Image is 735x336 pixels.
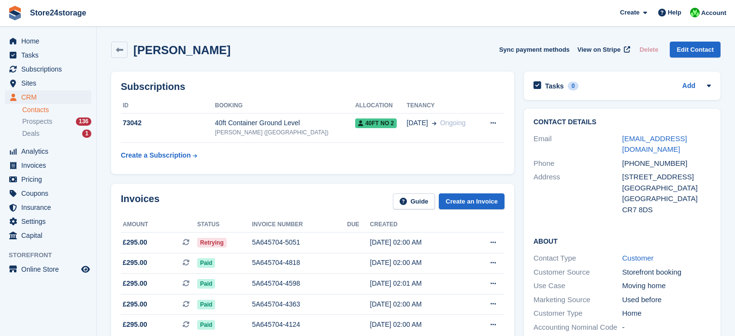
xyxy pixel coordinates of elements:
a: menu [5,145,91,158]
div: Address [533,172,622,215]
div: Phone [533,158,622,169]
div: Contact Type [533,253,622,264]
div: [DATE] 02:00 AM [370,237,467,248]
div: 40ft Container Ground Level [215,118,355,128]
div: Storefront booking [622,267,711,278]
div: 1 [82,130,91,138]
span: View on Stripe [577,45,620,55]
span: Capital [21,229,79,242]
span: 40ft No 2 [355,118,397,128]
div: Use Case [533,280,622,292]
a: menu [5,263,91,276]
span: Account [701,8,726,18]
th: Amount [121,217,197,233]
span: £295.00 [123,299,147,309]
a: Edit Contact [670,42,721,58]
div: [DATE] 02:01 AM [370,278,467,289]
span: Sites [21,76,79,90]
div: CR7 8DS [622,205,711,216]
div: Moving home [622,280,711,292]
h2: Tasks [545,82,564,90]
span: Paid [197,279,215,289]
a: Contacts [22,105,91,115]
th: Status [197,217,252,233]
span: Settings [21,215,79,228]
a: [EMAIL_ADDRESS][DOMAIN_NAME] [622,134,687,154]
span: Invoices [21,159,79,172]
div: 5A645704-4124 [252,320,347,330]
span: Insurance [21,201,79,214]
a: menu [5,90,91,104]
div: 5A645704-4598 [252,278,347,289]
th: Due [347,217,370,233]
span: Subscriptions [21,62,79,76]
a: Prospects 136 [22,117,91,127]
div: Used before [622,294,711,306]
span: Ongoing [440,119,466,127]
span: Prospects [22,117,52,126]
span: £295.00 [123,320,147,330]
span: Coupons [21,187,79,200]
img: Tracy Harper [690,8,700,17]
span: £295.00 [123,258,147,268]
th: Tenancy [407,98,480,114]
span: Paid [197,320,215,330]
div: Create a Subscription [121,150,191,161]
a: menu [5,229,91,242]
a: Add [682,81,695,92]
a: Preview store [80,263,91,275]
h2: Subscriptions [121,81,504,92]
div: 73042 [121,118,215,128]
span: [DATE] [407,118,428,128]
div: 5A645704-5051 [252,237,347,248]
div: Customer Type [533,308,622,319]
div: 0 [568,82,579,90]
th: ID [121,98,215,114]
span: Paid [197,258,215,268]
div: Marketing Source [533,294,622,306]
h2: About [533,236,711,246]
img: stora-icon-8386f47178a22dfd0bd8f6a31ec36ba5ce8667c1dd55bd0f319d3a0aa187defe.svg [8,6,22,20]
th: Booking [215,98,355,114]
div: [DATE] 02:00 AM [370,258,467,268]
span: Analytics [21,145,79,158]
span: Retrying [197,238,227,248]
span: Paid [197,300,215,309]
span: £295.00 [123,278,147,289]
div: [STREET_ADDRESS] [622,172,711,183]
span: Storefront [9,250,96,260]
div: Email [533,133,622,155]
a: menu [5,48,91,62]
div: - [622,322,711,333]
a: menu [5,62,91,76]
span: Pricing [21,173,79,186]
span: Deals [22,129,40,138]
th: Invoice number [252,217,347,233]
a: menu [5,34,91,48]
a: Deals 1 [22,129,91,139]
a: menu [5,187,91,200]
a: Customer [622,254,654,262]
span: Online Store [21,263,79,276]
span: Create [620,8,639,17]
th: Allocation [355,98,407,114]
div: Accounting Nominal Code [533,322,622,333]
div: [GEOGRAPHIC_DATA] [622,193,711,205]
a: menu [5,173,91,186]
h2: [PERSON_NAME] [133,44,231,57]
span: CRM [21,90,79,104]
div: [PERSON_NAME] ([GEOGRAPHIC_DATA]) [215,128,355,137]
div: [PHONE_NUMBER] [622,158,711,169]
h2: Contact Details [533,118,711,126]
a: menu [5,159,91,172]
div: Customer Source [533,267,622,278]
span: £295.00 [123,237,147,248]
div: 5A645704-4363 [252,299,347,309]
div: Home [622,308,711,319]
span: Home [21,34,79,48]
a: Store24storage [26,5,90,21]
button: Sync payment methods [499,42,570,58]
a: Create an Invoice [439,193,504,209]
a: Create a Subscription [121,146,197,164]
a: View on Stripe [574,42,632,58]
